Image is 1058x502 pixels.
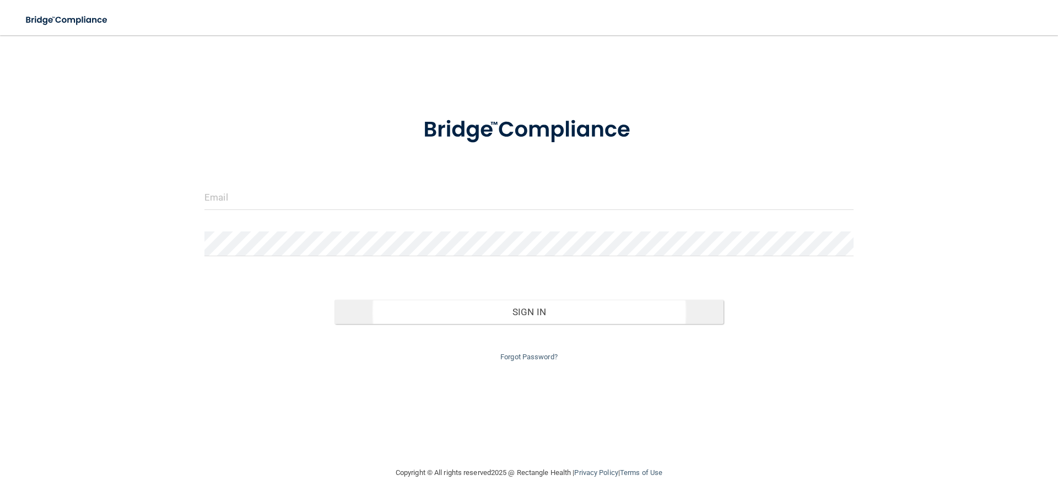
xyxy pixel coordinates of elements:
[620,468,662,477] a: Terms of Use
[500,353,558,361] a: Forgot Password?
[401,101,657,159] img: bridge_compliance_login_screen.278c3ca4.svg
[334,300,724,324] button: Sign In
[17,9,118,31] img: bridge_compliance_login_screen.278c3ca4.svg
[574,468,618,477] a: Privacy Policy
[204,185,854,210] input: Email
[328,455,730,490] div: Copyright © All rights reserved 2025 @ Rectangle Health | |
